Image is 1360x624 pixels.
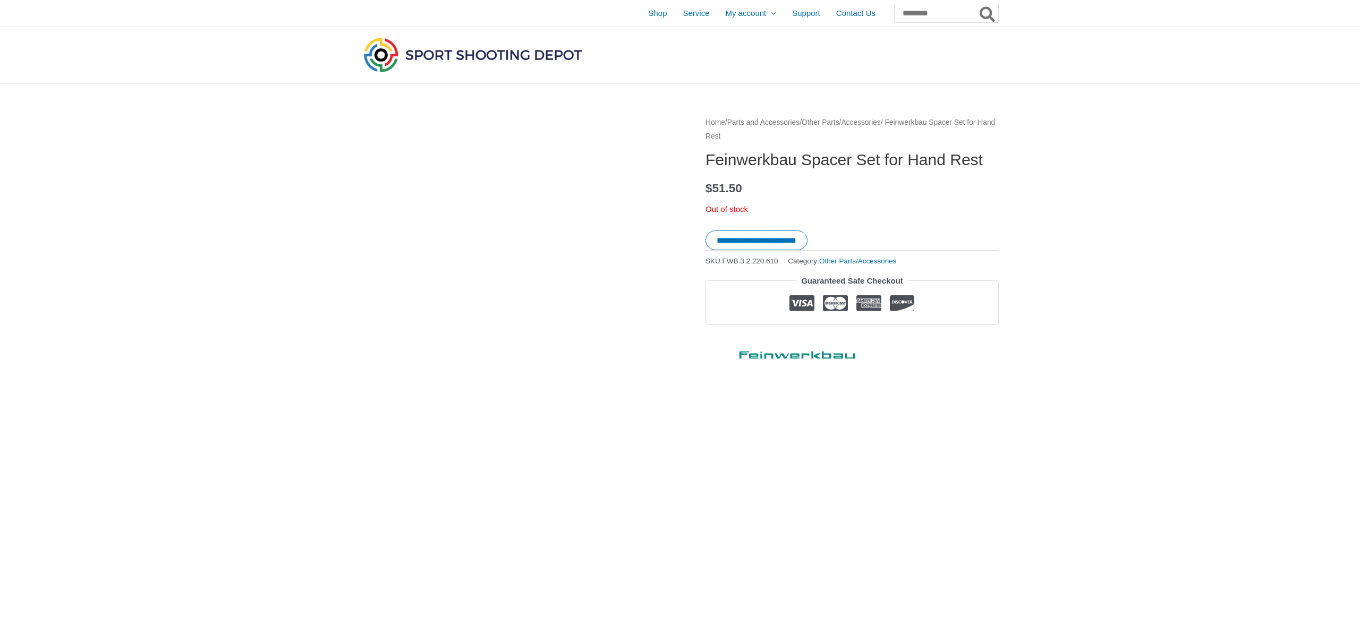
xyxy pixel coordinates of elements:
a: Home [705,118,725,126]
button: Search [977,4,998,22]
span: FWB.3.2.220.610 [722,257,778,265]
a: Other Parts/Accessories [819,257,897,265]
p: Out of stock [705,202,999,217]
legend: Guaranteed Safe Checkout [797,273,907,288]
span: SKU: [705,254,778,268]
span: $ [705,182,712,195]
nav: Breadcrumb [705,116,999,143]
img: Sport Shooting Depot [361,35,584,74]
span: Category: [788,254,896,268]
h1: Feinwerkbau Spacer Set for Hand Rest [705,150,999,169]
a: Other Parts/Accessories [802,118,881,126]
a: Parts and Accessories [727,118,800,126]
bdi: 51.50 [705,182,742,195]
a: Feinwerkbau [705,341,865,364]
